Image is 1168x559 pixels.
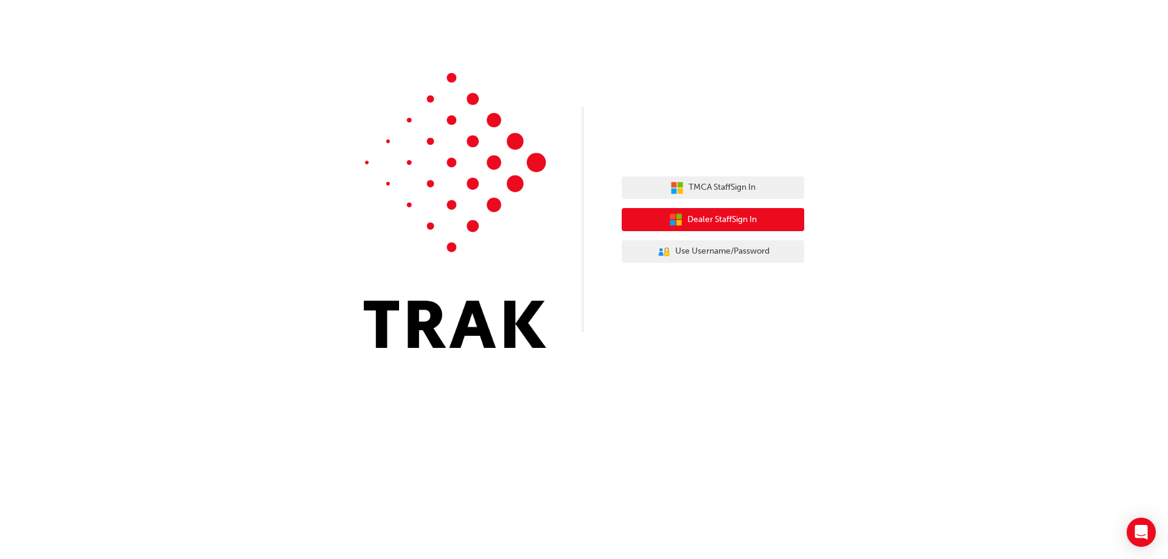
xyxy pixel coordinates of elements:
button: Dealer StaffSign In [622,208,804,231]
button: Use Username/Password [622,240,804,263]
span: Use Username/Password [675,245,770,259]
div: Open Intercom Messenger [1127,518,1156,547]
button: TMCA StaffSign In [622,176,804,200]
span: Dealer Staff Sign In [687,213,757,227]
span: TMCA Staff Sign In [689,181,756,195]
img: Trak [364,73,546,348]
